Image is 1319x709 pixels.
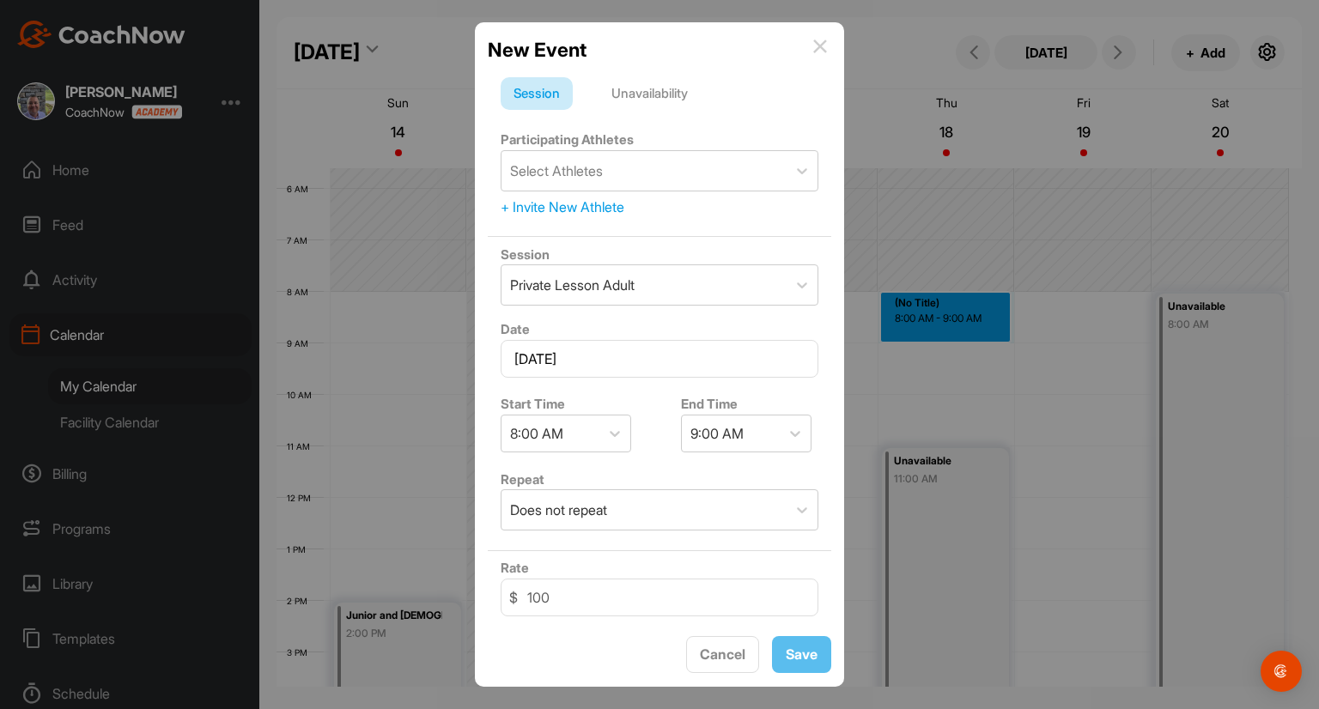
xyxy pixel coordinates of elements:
input: 0 [501,579,818,616]
div: Unavailability [599,77,701,110]
div: Does not repeat [510,500,607,520]
label: Repeat [501,471,544,488]
div: 9:00 AM [690,423,744,444]
div: + Invite New Athlete [501,197,818,217]
button: Save [772,636,831,673]
label: Participating Athletes [501,131,634,148]
label: Date [501,321,530,337]
label: Session [501,246,550,263]
div: 8:00 AM [510,423,563,444]
img: info [813,39,827,53]
label: Start Time [501,396,565,412]
span: $ [509,587,518,608]
div: Open Intercom Messenger [1261,651,1302,692]
label: Rate [501,560,529,576]
h2: New Event [488,35,587,64]
label: End Time [681,396,738,412]
div: Select Athletes [510,161,603,181]
div: Private Lesson Adult [510,275,635,295]
button: Cancel [686,636,759,673]
input: Select Date [501,340,818,378]
div: Session [501,77,573,110]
